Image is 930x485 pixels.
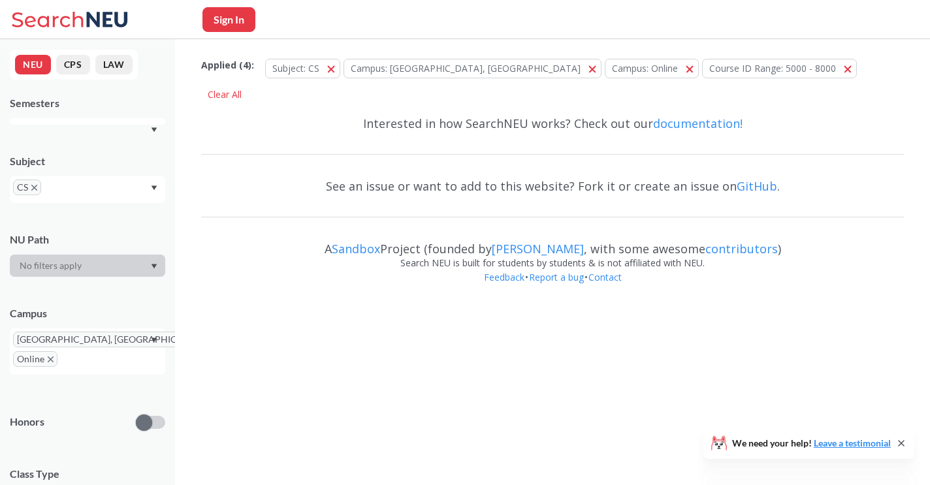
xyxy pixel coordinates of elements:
[151,264,157,269] svg: Dropdown arrow
[351,62,581,74] span: Campus: [GEOGRAPHIC_DATA], [GEOGRAPHIC_DATA]
[588,271,622,283] a: Contact
[95,55,133,74] button: LAW
[201,230,904,256] div: A Project (founded by , with some awesome )
[653,116,743,131] a: documentation!
[13,180,41,195] span: CSX to remove pill
[709,62,836,74] span: Course ID Range: 5000 - 8000
[201,270,904,304] div: • •
[151,185,157,191] svg: Dropdown arrow
[13,351,57,367] span: OnlineX to remove pill
[10,255,165,277] div: Dropdown arrow
[151,337,157,343] svg: Dropdown arrow
[10,232,165,247] div: NU Path
[612,62,678,74] span: Campus: Online
[10,467,165,481] span: Class Type
[528,271,585,283] a: Report a bug
[13,332,221,347] span: [GEOGRAPHIC_DATA], [GEOGRAPHIC_DATA]X to remove pill
[10,154,165,168] div: Subject
[201,104,904,142] div: Interested in how SearchNEU works? Check out our
[605,59,699,78] button: Campus: Online
[15,55,51,74] button: NEU
[201,167,904,205] div: See an issue or want to add to this website? Fork it or create an issue on .
[10,415,44,430] p: Honors
[814,437,891,448] a: Leave a testimonial
[10,306,165,321] div: Campus
[10,96,165,110] div: Semesters
[332,241,380,257] a: Sandbox
[48,356,54,362] svg: X to remove pill
[31,185,37,191] svg: X to remove pill
[10,328,165,375] div: [GEOGRAPHIC_DATA], [GEOGRAPHIC_DATA]X to remove pillOnlineX to remove pillDropdown arrow
[705,241,778,257] a: contributors
[272,62,319,74] span: Subject: CS
[483,271,525,283] a: Feedback
[10,176,165,203] div: CSX to remove pillDropdown arrow
[344,59,601,78] button: Campus: [GEOGRAPHIC_DATA], [GEOGRAPHIC_DATA]
[151,127,157,133] svg: Dropdown arrow
[737,178,777,194] a: GitHub
[732,439,891,448] span: We need your help!
[201,85,248,104] div: Clear All
[202,7,255,32] button: Sign In
[201,256,904,270] div: Search NEU is built for students by students & is not affiliated with NEU.
[492,241,584,257] a: [PERSON_NAME]
[201,58,254,72] span: Applied ( 4 ):
[265,59,340,78] button: Subject: CS
[702,59,857,78] button: Course ID Range: 5000 - 8000
[56,55,90,74] button: CPS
